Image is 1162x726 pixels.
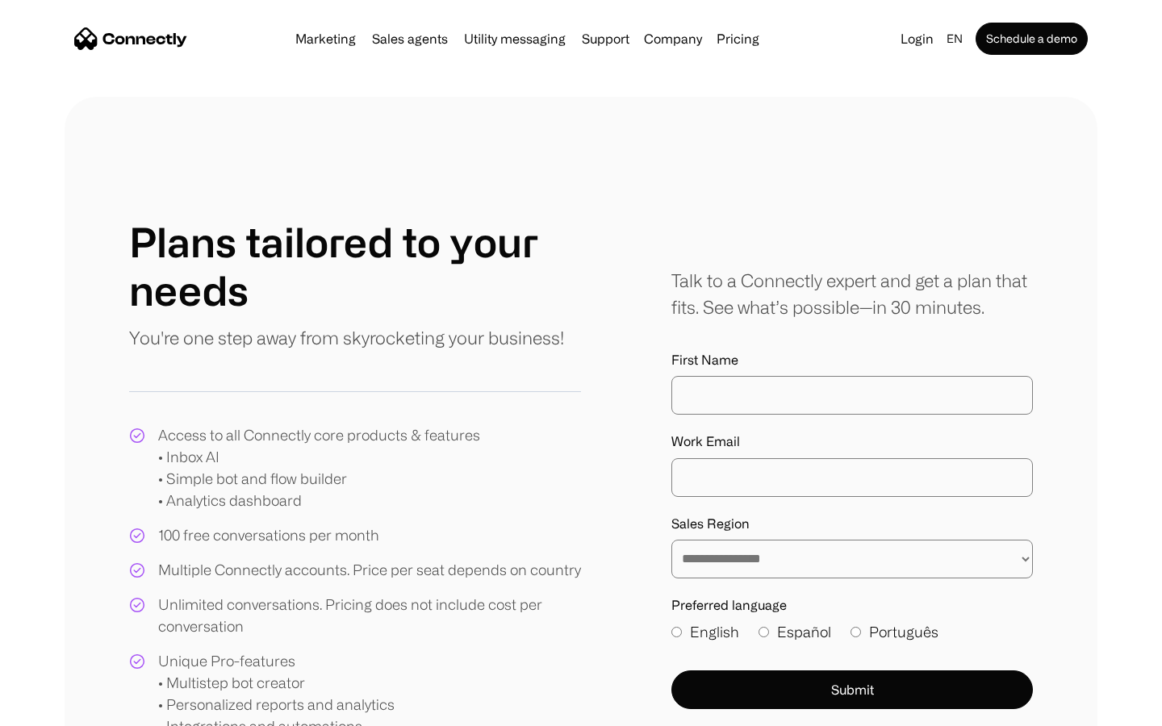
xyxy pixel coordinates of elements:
div: Company [644,27,702,50]
label: Sales Region [671,516,1033,532]
div: en [947,27,963,50]
input: Español [759,627,769,637]
div: Multiple Connectly accounts. Price per seat depends on country [158,559,581,581]
a: Utility messaging [458,32,572,45]
a: Marketing [289,32,362,45]
label: English [671,621,739,643]
div: Access to all Connectly core products & features • Inbox AI • Simple bot and flow builder • Analy... [158,424,480,511]
input: Português [851,627,861,637]
a: Pricing [710,32,766,45]
a: Login [894,27,940,50]
div: 100 free conversations per month [158,524,379,546]
ul: Language list [32,698,97,720]
label: Work Email [671,434,1033,449]
aside: Language selected: English [16,696,97,720]
label: Português [851,621,938,643]
h1: Plans tailored to your needs [129,218,581,315]
label: First Name [671,353,1033,368]
label: Preferred language [671,598,1033,613]
a: Support [575,32,636,45]
label: Español [759,621,831,643]
p: You're one step away from skyrocketing your business! [129,324,564,351]
input: English [671,627,682,637]
a: Sales agents [366,32,454,45]
div: Talk to a Connectly expert and get a plan that fits. See what’s possible—in 30 minutes. [671,267,1033,320]
div: Unlimited conversations. Pricing does not include cost per conversation [158,594,581,637]
a: Schedule a demo [976,23,1088,55]
button: Submit [671,670,1033,709]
